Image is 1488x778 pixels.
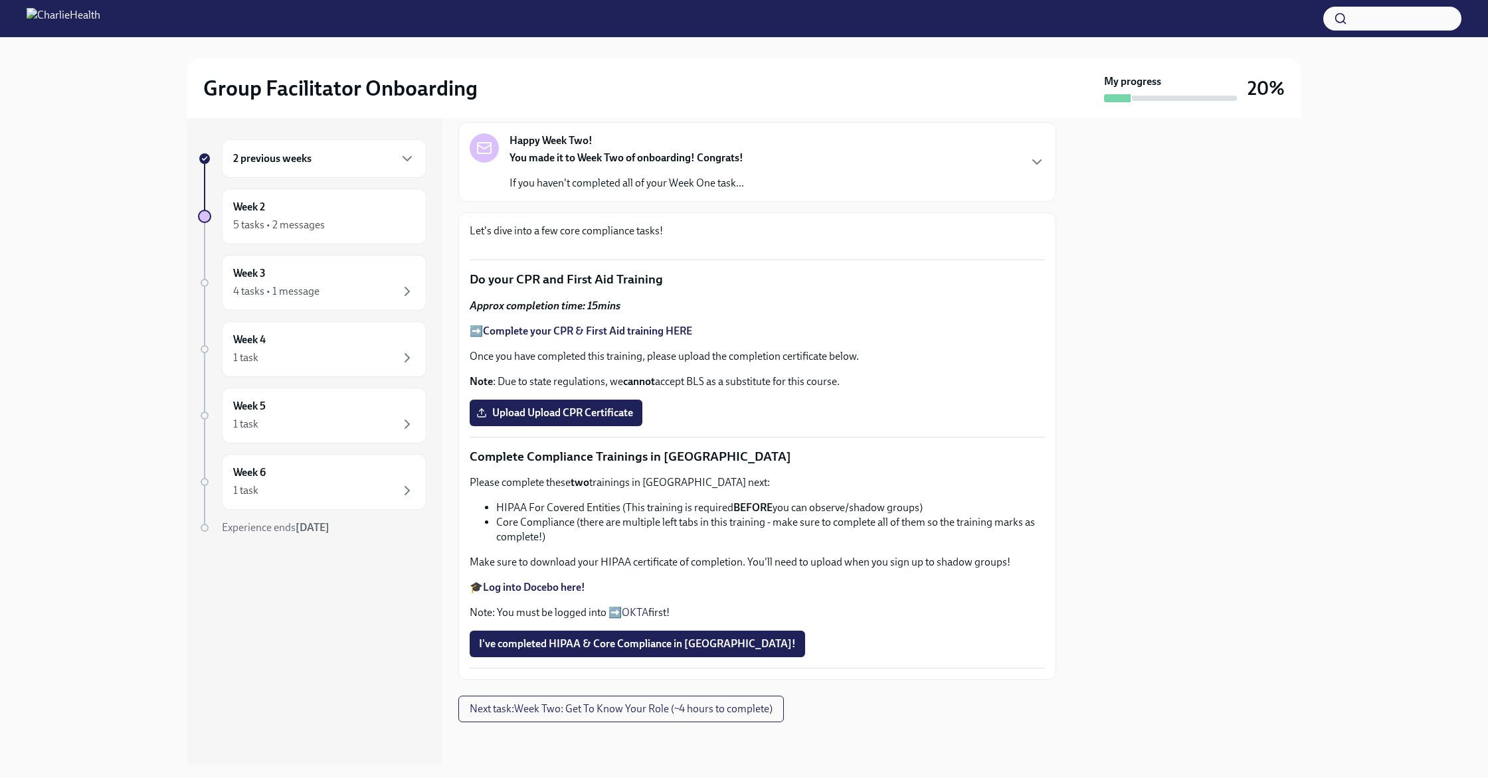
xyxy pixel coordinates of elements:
[233,465,266,480] h6: Week 6
[233,284,320,299] div: 4 tasks • 1 message
[470,224,1045,238] p: Let's dive into a few core compliance tasks!
[479,637,796,651] span: I've completed HIPAA & Core Compliance in [GEOGRAPHIC_DATA]!
[622,606,648,619] a: OKTA
[27,8,100,29] img: CharlieHealth
[198,255,426,311] a: Week 34 tasks • 1 message
[623,375,655,388] strong: cannot
[233,218,325,232] div: 5 tasks • 2 messages
[496,501,1045,515] li: HIPAA For Covered Entities (This training is required you can observe/shadow groups)
[198,189,426,244] a: Week 25 tasks • 2 messages
[483,581,585,593] a: Log into Docebo here!
[470,555,1045,570] p: Make sure to download your HIPAA certificate of completion. You'll need to upload when you sign u...
[203,75,478,102] h2: Group Facilitator Onboarding
[470,580,1045,595] p: 🎓
[198,388,426,443] a: Week 51 task
[470,349,1045,364] p: Once you have completed this training, please upload the completion certificate below.
[470,702,773,716] span: Next task : Week Two: Get To Know Your Role (~4 hours to complete)
[510,151,743,164] strong: You made it to Week Two of onboarding! Congrats!
[479,406,633,420] span: Upload Upload CPR Certificate
[470,475,1045,490] p: Please complete these trainings in [GEOGRAPHIC_DATA] next:
[233,483,258,498] div: 1 task
[222,521,329,534] span: Experience ends
[233,151,312,166] h6: 2 previous weeks
[1248,76,1285,100] h3: 20%
[510,176,744,191] p: If you haven't completed all of your Week One task...
[198,321,426,377] a: Week 41 task
[496,515,1045,544] li: Core Compliance (there are multiple left tabs in this training - make sure to complete all of the...
[222,139,426,178] div: 2 previous weeks
[233,417,258,431] div: 1 task
[470,324,1045,339] p: ➡️
[470,400,642,426] label: Upload Upload CPR Certificate
[483,325,692,337] a: Complete your CPR & First Aid training HERE
[233,399,266,414] h6: Week 5
[470,631,805,657] button: I've completed HIPAA & Core Compliance in [GEOGRAPHIC_DATA]!
[470,605,1045,620] p: Note: You must be logged into ➡️ first!
[233,266,266,281] h6: Week 3
[470,299,620,312] strong: Approx completion time: 15mins
[510,133,593,148] strong: Happy Week Two!
[470,448,1045,465] p: Complete Compliance Trainings in [GEOGRAPHIC_DATA]
[733,501,773,514] strong: BEFORE
[233,333,266,347] h6: Week 4
[233,200,265,214] h6: Week 2
[470,374,1045,389] p: : Due to state regulations, we accept BLS as a substitute for this course.
[1104,74,1161,89] strong: My progress
[470,375,493,388] strong: Note
[198,454,426,510] a: Week 61 task
[458,696,784,722] button: Next task:Week Two: Get To Know Your Role (~4 hours to complete)
[470,271,1045,288] p: Do your CPR and First Aid Training
[571,476,589,489] strong: two
[296,521,329,534] strong: [DATE]
[233,350,258,365] div: 1 task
